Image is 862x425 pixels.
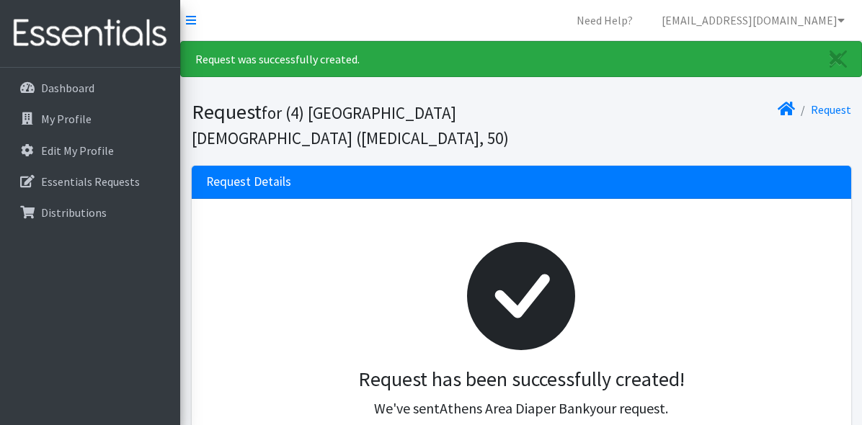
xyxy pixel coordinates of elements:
span: Athens Area Diaper Bank [440,399,590,417]
p: Essentials Requests [41,174,140,189]
a: Edit My Profile [6,136,174,165]
a: Close [815,42,861,76]
a: My Profile [6,104,174,133]
a: Essentials Requests [6,167,174,196]
a: [EMAIL_ADDRESS][DOMAIN_NAME] [650,6,856,35]
div: Request was successfully created. [180,41,862,77]
h1: Request [192,99,516,149]
a: Distributions [6,198,174,227]
p: My Profile [41,112,92,126]
p: Distributions [41,205,107,220]
h3: Request Details [206,174,291,189]
img: HumanEssentials [6,9,174,58]
p: Edit My Profile [41,143,114,158]
a: Need Help? [565,6,644,35]
a: Request [811,102,851,117]
small: for (4) [GEOGRAPHIC_DATA][DEMOGRAPHIC_DATA] ([MEDICAL_DATA], 50) [192,102,509,148]
h3: Request has been successfully created! [218,367,825,392]
a: Dashboard [6,73,174,102]
p: Dashboard [41,81,94,95]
